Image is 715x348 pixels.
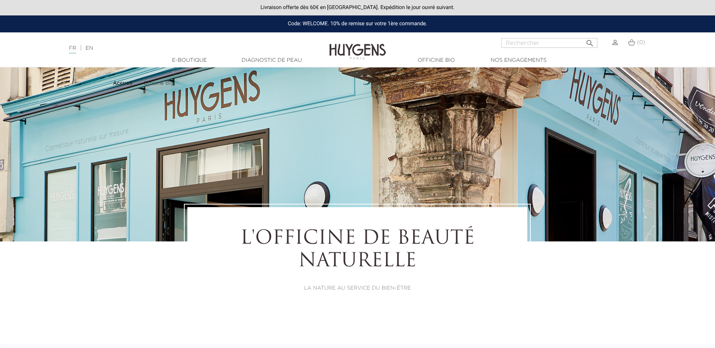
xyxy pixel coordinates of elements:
div: | [65,44,292,53]
p: LA NATURE AU SERVICE DU BIEN-ÊTRE [208,284,507,292]
a: Officine Bio [399,56,474,64]
img: Huygens [329,32,386,61]
i:  [585,37,594,46]
a: Accueil [113,80,134,86]
button:  [583,36,597,46]
a: FR [69,46,76,53]
input: Rechercher [501,38,597,48]
a: Officine Bio [144,80,174,86]
a: E-Boutique [152,56,227,64]
span: (0) [637,40,645,45]
strong: Accueil [113,81,133,86]
h1: L'OFFICINE DE BEAUTÉ NATURELLE [208,228,507,273]
span: Officine Bio [144,81,174,86]
a: EN [86,46,93,51]
a: Nos engagements [481,56,556,64]
a: Diagnostic de peau [234,56,309,64]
